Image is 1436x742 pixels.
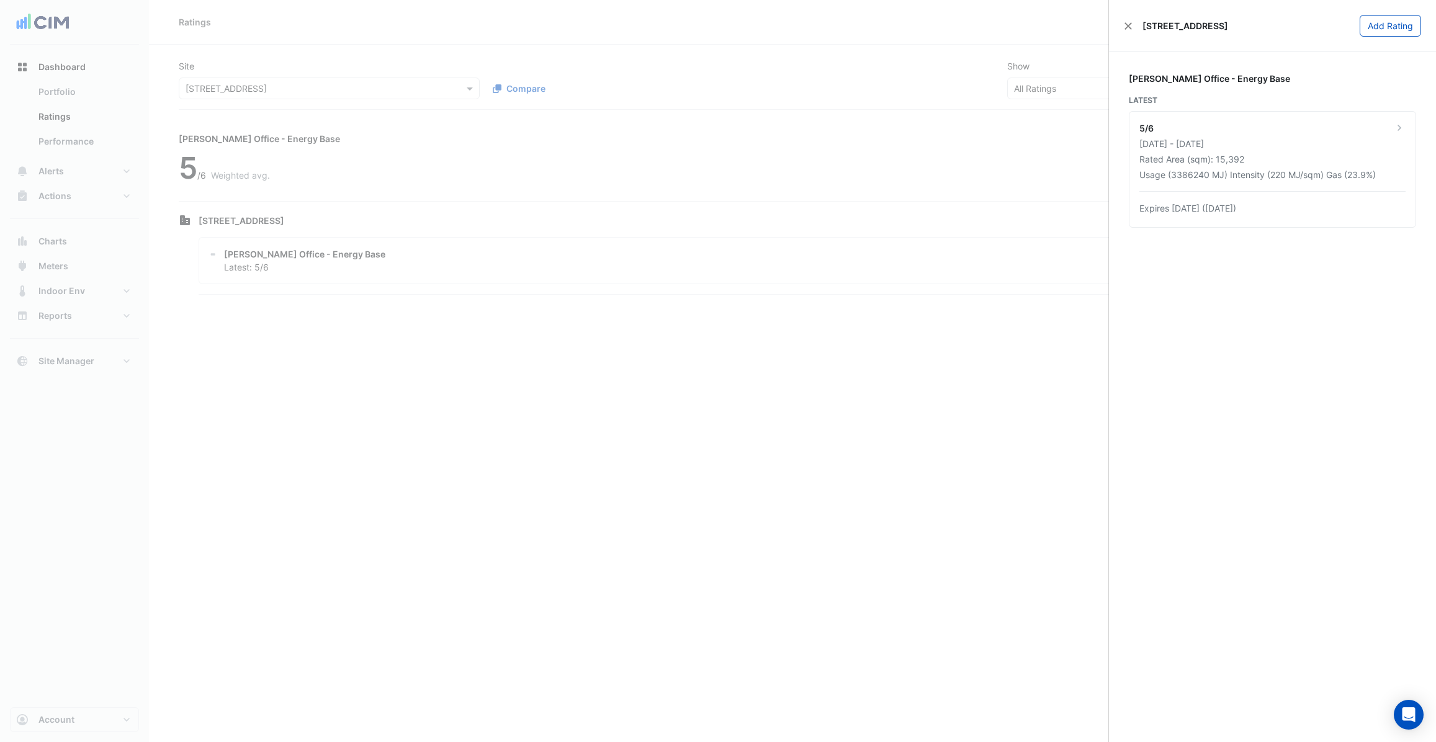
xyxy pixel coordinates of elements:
[1124,22,1133,30] button: Close
[1360,15,1421,37] button: Add Rating
[1139,202,1406,215] div: Expires [DATE] ([DATE])
[1129,95,1416,106] div: Latest
[1142,19,1228,32] span: [STREET_ADDRESS]
[1129,72,1416,85] div: [PERSON_NAME] Office - Energy Base
[1139,122,1154,135] div: 5/6
[1139,168,1376,181] div: Usage (3386240 MJ) Intensity (220 MJ/sqm) Gas (23.9%)
[1139,153,1406,166] div: Rated Area (sqm): 15,392
[1139,137,1406,150] div: [DATE] - [DATE]
[1394,700,1424,730] div: Open Intercom Messenger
